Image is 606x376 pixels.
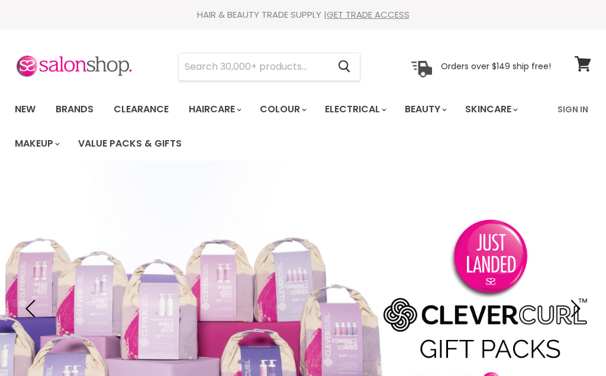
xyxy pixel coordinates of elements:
button: Search [328,53,360,80]
a: Brands [47,97,102,122]
ul: Main menu [6,92,550,161]
a: Sign In [550,97,595,122]
button: Previous [21,297,44,320]
a: Haircare [180,97,249,122]
a: Value Packs & Gifts [69,131,191,156]
a: Electrical [316,97,394,122]
a: Makeup [6,131,67,156]
a: Colour [251,97,314,122]
button: Next [562,297,585,320]
a: New [6,97,44,122]
a: Skincare [456,97,525,122]
a: Beauty [396,97,454,122]
a: Clearance [105,97,178,122]
a: GET TRADE ACCESS [327,8,410,21]
input: Search [179,53,328,80]
p: Orders over $149 ship free! [441,61,551,72]
form: Product [178,53,360,81]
